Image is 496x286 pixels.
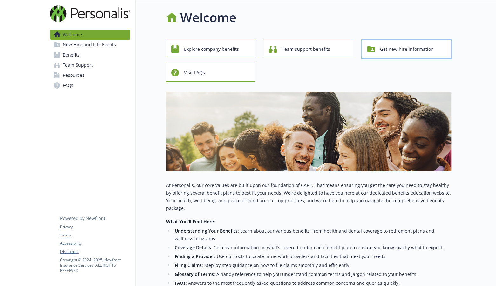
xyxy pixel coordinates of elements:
[63,30,82,40] span: Welcome
[380,43,434,55] span: Get new hire information
[63,40,116,50] span: New Hire and Life Events
[282,43,330,55] span: Team support benefits
[184,43,239,55] span: Explore company benefits
[175,244,211,250] strong: Coverage Details
[166,182,452,212] p: At Personalis, our core values are built upon our foundation of CARE. That means ensuring you get...
[173,227,452,243] li: : Learn about our various benefits, from health and dental coverage to retirement plans and welln...
[50,80,130,90] a: FAQs
[184,67,205,79] span: Visit FAQs
[175,253,214,259] strong: Finding a Provider
[60,224,130,230] a: Privacy
[50,70,130,80] a: Resources
[50,40,130,50] a: New Hire and Life Events
[362,40,452,58] button: Get new hire information
[175,280,186,286] strong: FAQs
[175,228,238,234] strong: Understanding Your Benefits
[60,257,130,273] p: Copyright © 2024 - 2025 , Newfront Insurance Services, ALL RIGHTS RESERVED
[60,232,130,238] a: Terms
[173,270,452,278] li: : A handy reference to help you understand common terms and jargon related to your benefits.
[50,30,130,40] a: Welcome
[60,241,130,246] a: Accessibility
[173,244,452,251] li: : Get clear information on what’s covered under each benefit plan to ensure you know exactly what...
[50,60,130,70] a: Team Support
[264,40,353,58] button: Team support benefits
[166,218,215,224] strong: What You’ll Find Here:
[63,60,93,70] span: Team Support
[173,253,452,260] li: : Use our tools to locate in-network providers and facilities that meet your needs.
[166,40,255,58] button: Explore company benefits
[173,262,452,269] li: : Step-by-step guidance on how to file claims smoothly and efficiently.
[175,271,214,277] strong: Glossary of Terms
[50,50,130,60] a: Benefits
[175,262,202,268] strong: Filing Claims
[63,80,73,90] span: FAQs
[166,92,452,171] img: overview page banner
[63,50,80,60] span: Benefits
[60,249,130,255] a: Disclaimer
[166,63,255,82] button: Visit FAQs
[180,8,236,27] h1: Welcome
[63,70,85,80] span: Resources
